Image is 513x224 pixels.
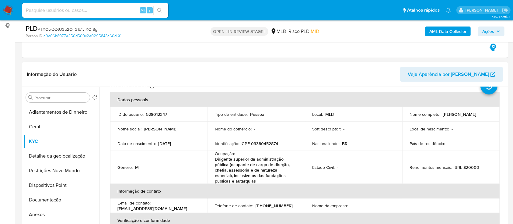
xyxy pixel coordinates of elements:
p: 528012347 [146,112,167,117]
p: Rendimentos mensais : [410,165,452,170]
b: Person ID [26,33,42,39]
p: Local : [312,112,323,117]
p: Tipo de entidade : [215,112,248,117]
b: PLD [26,23,38,33]
input: Pesquise usuários ou casos... [22,6,168,14]
h1: Informação do Usuário [27,71,77,77]
p: CPF 03380452874 [242,141,278,146]
button: Detalhe da geolocalização [23,149,99,163]
p: M [135,165,139,170]
button: Documentação [23,193,99,207]
span: Risco PLD: [288,28,319,35]
span: s [149,7,151,13]
button: Geral [23,119,99,134]
p: Nome do comércio : [215,126,252,132]
p: Estado Civil : [312,165,335,170]
p: MLB [325,112,334,117]
span: 3.157.1-hotfix-1 [492,14,510,19]
p: ID do usuário : [117,112,144,117]
p: - [350,203,351,208]
button: Anexos [23,207,99,222]
button: Veja Aparência por [PERSON_NAME] [400,67,503,82]
span: # TXQwDDtU3u2QF21b1viXQlSg [38,26,97,32]
p: - [254,126,255,132]
button: AML Data Collector [425,27,471,36]
b: AML Data Collector [429,27,466,36]
button: Ações [478,27,504,36]
p: Local de nascimento : [410,126,449,132]
p: Dirigente superior da administração pública (ocupante de cargo de direção, chefia, assessoria e d... [215,156,295,184]
span: Ações [482,27,494,36]
input: Procurar [34,95,87,101]
p: Soft descriptor : [312,126,341,132]
p: carlos.guerra@mercadopago.com.br [466,7,500,13]
span: Alt [141,7,145,13]
button: Dispositivos Point [23,178,99,193]
div: MLB [270,28,286,35]
a: Sair [502,7,508,13]
p: - [447,141,448,146]
p: - [337,165,338,170]
p: E-mail de contato : [117,200,151,206]
p: - [452,126,453,132]
p: OPEN - IN REVIEW STAGE I [211,27,268,36]
p: Nome completo : [410,112,440,117]
p: Pessoa [250,112,264,117]
p: [EMAIL_ADDRESS][DOMAIN_NAME] [117,206,187,211]
th: Dados pessoais [110,92,500,107]
p: Nome social : [117,126,141,132]
p: Data de nascimento : [117,141,156,146]
p: [DATE] [158,141,171,146]
span: Atalhos rápidos [407,7,440,13]
p: Ocupação : [215,151,235,156]
a: e9d06b8077a250d500c2a0295843e60d [44,33,120,39]
p: Telefone de contato : [215,203,253,208]
button: Restrições Novo Mundo [23,163,99,178]
button: search-icon [153,6,166,15]
button: Procurar [28,95,33,100]
p: BRL $20000 [455,165,479,170]
p: Nacionalidade : [312,141,340,146]
p: Gênero : [117,165,133,170]
span: Veja Aparência por [PERSON_NAME] [408,67,489,82]
button: Retornar ao pedido padrão [92,95,97,102]
p: Identificação : [215,141,239,146]
p: [PERSON_NAME] [443,112,476,117]
p: - [343,126,344,132]
p: [PERSON_NAME] [144,126,177,132]
p: Nome da empresa : [312,203,348,208]
p: País de residência : [410,141,445,146]
button: KYC [23,134,99,149]
a: Notificações [446,8,451,13]
span: MID [311,28,319,35]
p: [PHONE_NUMBER] [256,203,293,208]
button: Adiantamentos de Dinheiro [23,105,99,119]
p: BR [342,141,347,146]
th: Informação de contato [110,184,500,198]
